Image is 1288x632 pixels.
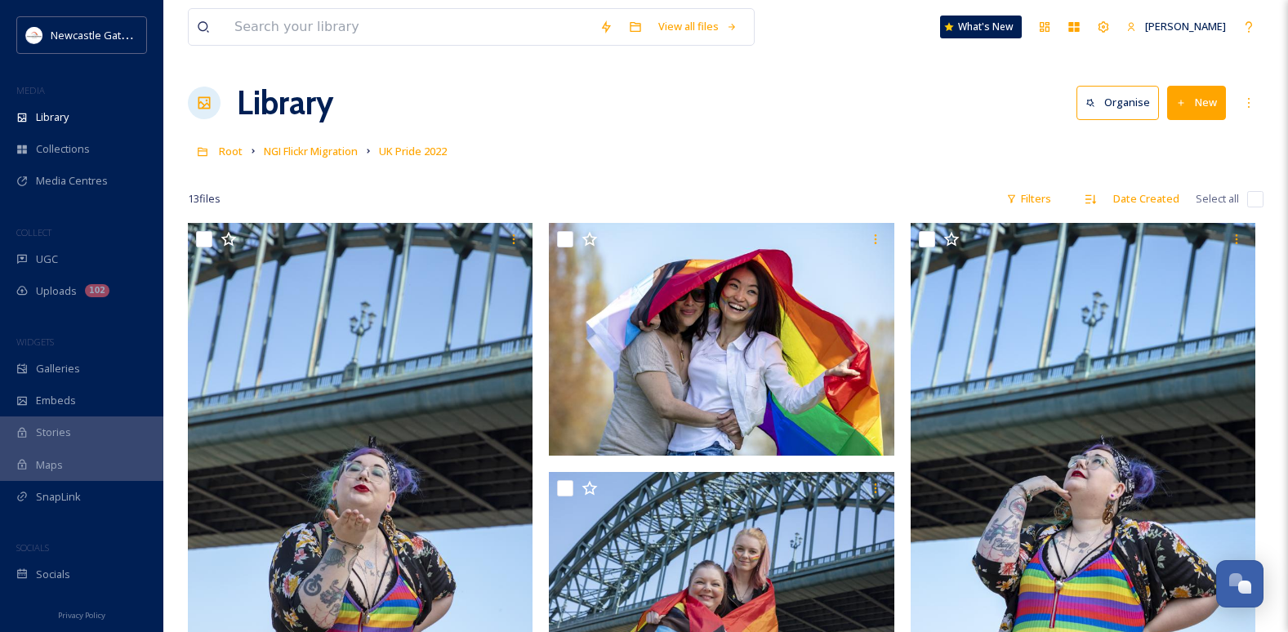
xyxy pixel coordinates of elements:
[58,604,105,624] a: Privacy Policy
[1076,86,1167,119] a: Organise
[1196,191,1239,207] span: Select all
[85,284,109,297] div: 102
[36,393,76,408] span: Embeds
[36,489,81,505] span: SnapLink
[16,84,45,96] span: MEDIA
[36,173,108,189] span: Media Centres
[264,141,358,161] a: NGI Flickr Migration
[1145,19,1226,33] span: [PERSON_NAME]
[379,144,447,158] span: UK Pride 2022
[1118,11,1234,42] a: [PERSON_NAME]
[26,27,42,43] img: DqD9wEUd_400x400.jpg
[16,336,54,348] span: WIDGETS
[264,144,358,158] span: NGI Flickr Migration
[219,141,243,161] a: Root
[36,361,80,376] span: Galleries
[36,251,58,267] span: UGC
[58,610,105,621] span: Privacy Policy
[379,141,447,161] a: UK Pride 2022
[16,541,49,554] span: SOCIALS
[36,567,70,582] span: Socials
[36,109,69,125] span: Library
[51,27,201,42] span: Newcastle Gateshead Initiative
[549,223,898,456] img: 039-ngi_52183722986_o.jpg
[219,144,243,158] span: Root
[36,141,90,157] span: Collections
[940,16,1022,38] a: What's New
[226,9,591,45] input: Search your library
[36,283,77,299] span: Uploads
[1167,86,1226,119] button: New
[16,226,51,238] span: COLLECT
[237,78,333,127] a: Library
[1105,183,1188,215] div: Date Created
[36,457,63,473] span: Maps
[650,11,746,42] a: View all files
[1216,560,1263,608] button: Open Chat
[36,425,71,440] span: Stories
[188,191,221,207] span: 13 file s
[998,183,1059,215] div: Filters
[1076,86,1159,119] button: Organise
